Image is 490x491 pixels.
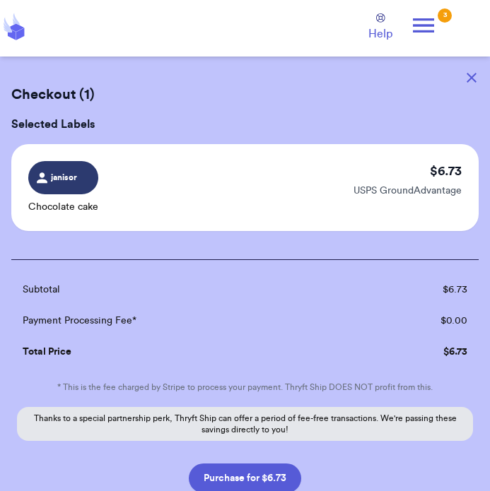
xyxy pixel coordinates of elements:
p: USPS GroundAdvantage [354,184,462,198]
p: Chocolate cake [28,200,98,214]
p: * This is the fee charged by Stripe to process your payment. Thryft Ship DOES NOT profit from this. [11,381,479,393]
td: $ 6.73 [354,336,479,367]
span: Help [368,25,392,42]
td: Total Price [11,336,354,367]
td: Payment Processing Fee* [11,305,354,336]
p: $ 6.73 [430,161,462,181]
td: $ 6.73 [354,274,479,305]
td: $ 0.00 [354,305,479,336]
a: Help [368,13,392,42]
div: 3 [438,8,452,23]
p: Thanks to a special partnership perk, Thryft Ship can offer a period of fee-free transactions. We... [17,407,473,441]
h2: Checkout ( 1 ) [11,85,479,105]
h3: Selected Labels [11,116,479,133]
td: Subtotal [11,274,354,305]
span: janisor [51,171,77,184]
